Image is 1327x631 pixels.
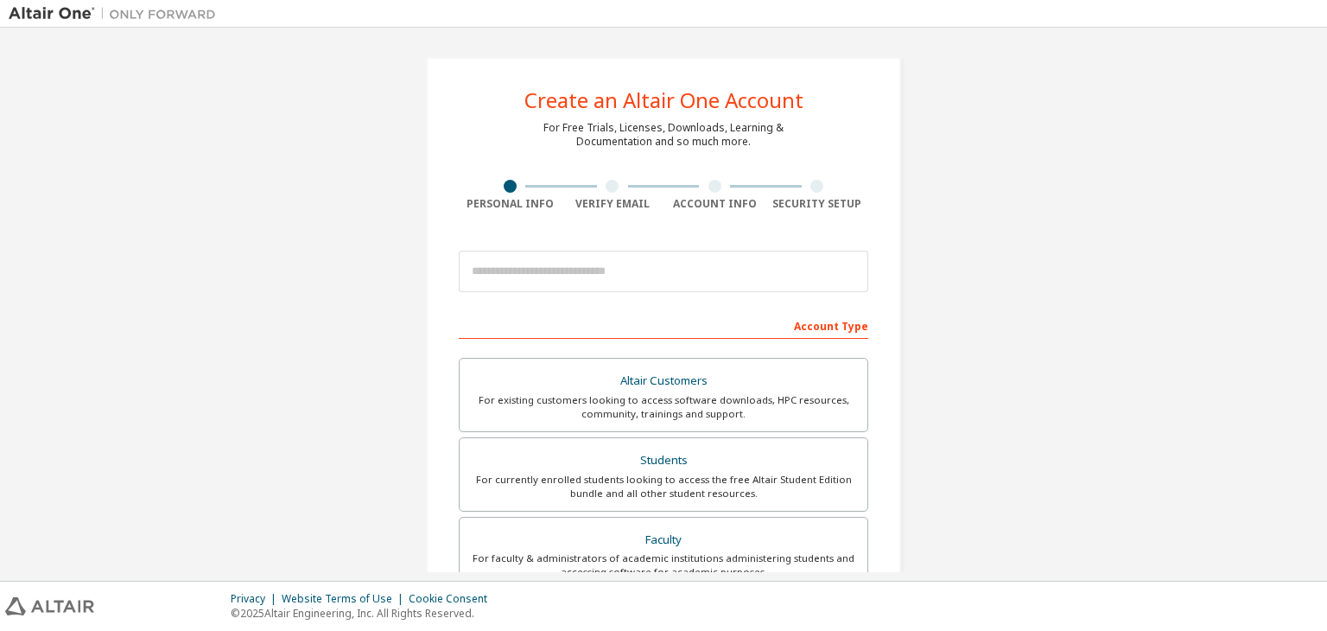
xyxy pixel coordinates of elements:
[231,606,498,621] p: © 2025 Altair Engineering, Inc. All Rights Reserved.
[459,311,868,339] div: Account Type
[562,197,664,211] div: Verify Email
[524,90,803,111] div: Create an Altair One Account
[9,5,225,22] img: Altair One
[282,592,409,606] div: Website Terms of Use
[470,369,857,393] div: Altair Customers
[543,121,784,149] div: For Free Trials, Licenses, Downloads, Learning & Documentation and so much more.
[766,197,869,211] div: Security Setup
[5,597,94,615] img: altair_logo.svg
[470,393,857,421] div: For existing customers looking to access software downloads, HPC resources, community, trainings ...
[470,473,857,500] div: For currently enrolled students looking to access the free Altair Student Edition bundle and all ...
[470,528,857,552] div: Faculty
[409,592,498,606] div: Cookie Consent
[231,592,282,606] div: Privacy
[470,551,857,579] div: For faculty & administrators of academic institutions administering students and accessing softwa...
[470,449,857,473] div: Students
[663,197,766,211] div: Account Info
[459,197,562,211] div: Personal Info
